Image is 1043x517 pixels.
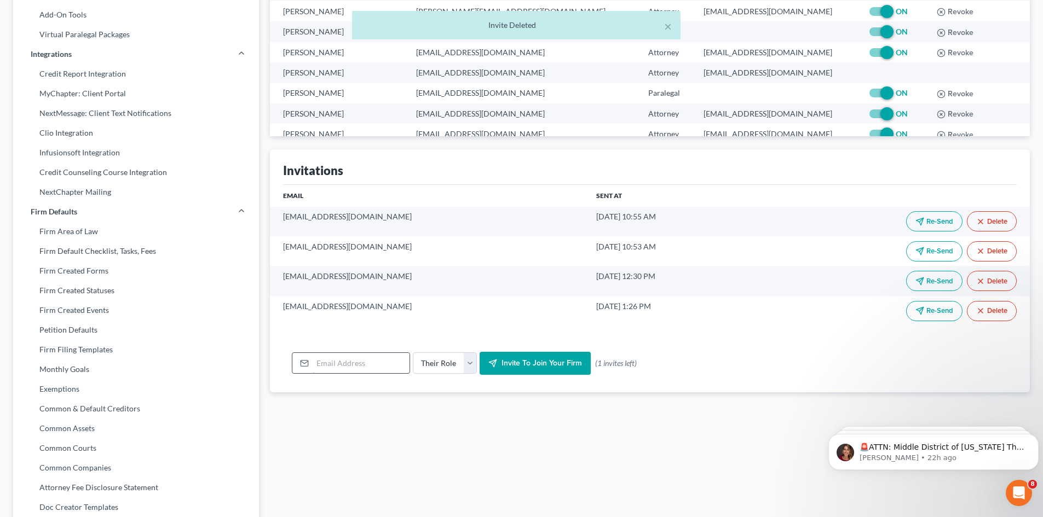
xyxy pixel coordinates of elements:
td: [DATE] 10:55 AM [587,207,750,236]
td: [DATE] 10:53 AM [587,236,750,266]
span: (1 invites left) [595,358,637,369]
span: Attorney [648,129,679,138]
button: Revoke [937,131,973,140]
button: Revoke [937,49,973,57]
td: [EMAIL_ADDRESS][DOMAIN_NAME] [270,266,587,295]
td: [PERSON_NAME][EMAIL_ADDRESS][DOMAIN_NAME] [407,1,639,21]
a: Firm Area of Law [13,222,259,241]
span: Attorney [648,48,679,57]
td: [EMAIL_ADDRESS][DOMAIN_NAME] [270,236,587,266]
button: Revoke [937,110,973,119]
a: Firm Created Events [13,300,259,320]
td: [PERSON_NAME] [270,83,407,103]
div: Invitations [283,162,343,178]
td: [EMAIL_ADDRESS][DOMAIN_NAME] [407,83,639,103]
a: Doc Creator Templates [13,497,259,517]
strong: ON [896,7,908,16]
td: [DATE] 1:26 PM [587,296,750,326]
button: Delete [967,271,1017,291]
span: Attorney [648,7,679,16]
td: [PERSON_NAME] [270,103,407,124]
td: [EMAIL_ADDRESS][DOMAIN_NAME] [695,1,858,21]
span: Paralegal [648,88,680,97]
td: [EMAIL_ADDRESS][DOMAIN_NAME] [407,124,639,144]
button: Re-Send [906,211,963,231]
a: NextChapter Mailing [13,182,259,202]
a: Infusionsoft Integration [13,143,259,162]
td: [EMAIL_ADDRESS][DOMAIN_NAME] [695,62,858,83]
td: [PERSON_NAME] [270,62,407,83]
strong: ON [896,129,908,138]
td: [PERSON_NAME] [270,124,407,144]
a: Firm Created Forms [13,261,259,281]
button: Revoke [937,8,973,16]
button: Delete [967,211,1017,231]
strong: ON [896,109,908,118]
a: Common & Default Creditors [13,399,259,419]
span: Invite to join your firm [502,358,582,368]
span: Firm Defaults [31,206,77,217]
button: Revoke [937,90,973,98]
a: NextMessage: Client Text Notifications [13,103,259,123]
input: Email Address [313,353,410,374]
td: [EMAIL_ADDRESS][DOMAIN_NAME] [695,103,858,124]
a: Common Companies [13,458,259,478]
td: [EMAIL_ADDRESS][DOMAIN_NAME] [270,296,587,326]
a: Exemptions [13,379,259,399]
button: Delete [967,301,1017,321]
button: Invite to join your firm [480,352,591,375]
span: Integrations [31,49,72,60]
strong: ON [896,48,908,57]
td: [DATE] 12:30 PM [587,266,750,295]
a: Credit Report Integration [13,64,259,84]
button: Re-Send [906,301,963,321]
button: Re-Send [906,241,963,262]
td: [EMAIL_ADDRESS][DOMAIN_NAME] [407,62,639,83]
td: [EMAIL_ADDRESS][DOMAIN_NAME] [407,42,639,62]
th: Sent At [587,185,750,207]
span: Attorney [648,109,679,118]
iframe: Intercom notifications message [824,411,1043,487]
td: [PERSON_NAME] [270,1,407,21]
td: [EMAIL_ADDRESS][DOMAIN_NAME] [407,103,639,124]
span: 8 [1028,480,1037,489]
span: Attorney [648,68,679,77]
a: Common Courts [13,438,259,458]
a: Firm Created Statuses [13,281,259,300]
td: [EMAIL_ADDRESS][DOMAIN_NAME] [695,42,858,62]
td: [EMAIL_ADDRESS][DOMAIN_NAME] [695,124,858,144]
th: Email [270,185,587,207]
a: Firm Filing Templates [13,340,259,359]
a: Attorney Fee Disclosure Statement [13,478,259,497]
td: [EMAIL_ADDRESS][DOMAIN_NAME] [270,207,587,236]
a: Petition Defaults [13,320,259,340]
a: Clio Integration [13,123,259,143]
div: Invite Deleted [361,20,672,31]
td: [PERSON_NAME] [270,42,407,62]
button: Delete [967,241,1017,262]
a: Credit Counseling Course Integration [13,162,259,182]
button: Re-Send [906,271,963,291]
a: MyChapter: Client Portal [13,84,259,103]
a: Common Assets [13,419,259,438]
a: Add-On Tools [13,5,259,25]
a: Firm Default Checklist, Tasks, Fees [13,241,259,261]
a: Integrations [13,44,259,64]
iframe: Intercom live chat [1006,480,1032,506]
a: Firm Defaults [13,202,259,222]
a: Monthly Goals [13,359,259,379]
strong: ON [896,88,908,97]
button: × [664,20,672,33]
